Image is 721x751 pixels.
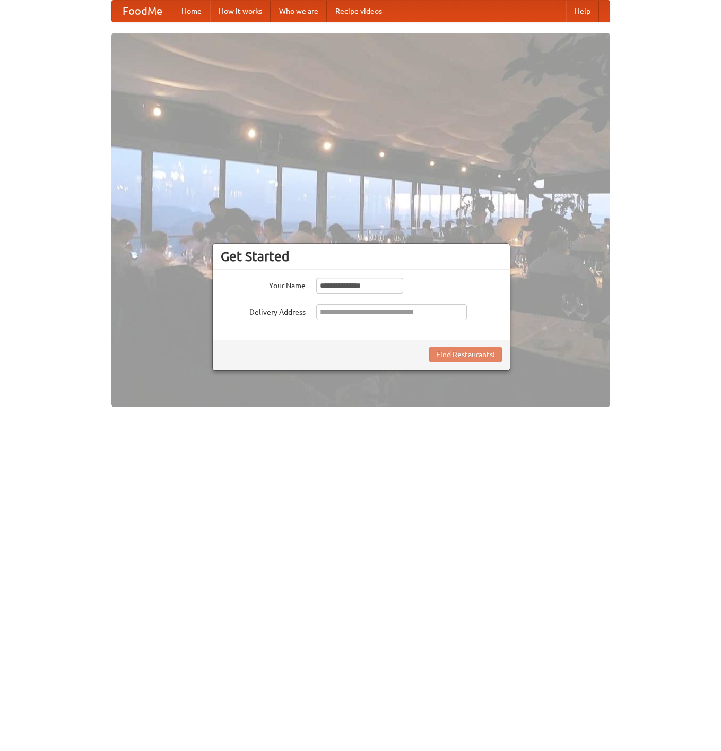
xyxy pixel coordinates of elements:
[210,1,271,22] a: How it works
[429,347,502,362] button: Find Restaurants!
[221,304,306,317] label: Delivery Address
[327,1,390,22] a: Recipe videos
[566,1,599,22] a: Help
[221,248,502,264] h3: Get Started
[173,1,210,22] a: Home
[271,1,327,22] a: Who we are
[221,278,306,291] label: Your Name
[112,1,173,22] a: FoodMe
